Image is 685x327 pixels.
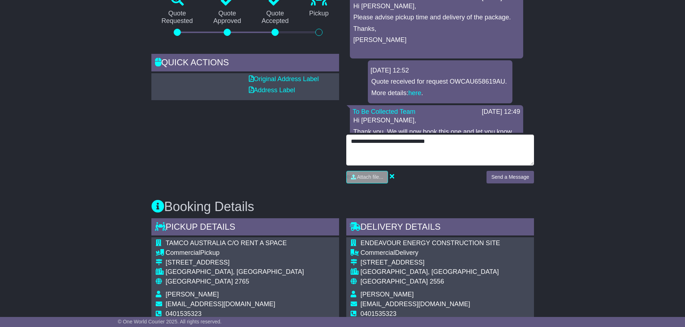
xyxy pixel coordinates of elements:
[430,278,444,285] span: 2556
[166,300,275,308] span: [EMAIL_ADDRESS][DOMAIN_NAME]
[166,249,200,256] span: Commercial
[166,310,202,317] span: 0401535323
[371,89,509,97] p: More details: .
[353,3,520,10] p: Hi [PERSON_NAME],
[371,78,509,86] p: Quote received for request OWCAU658619AU.
[353,25,520,33] p: Thanks,
[118,319,222,324] span: © One World Courier 2025. All rights reserved.
[203,10,251,25] p: Quote Approved
[249,75,319,83] a: Original Address Label
[151,10,203,25] p: Quote Requested
[371,67,510,75] div: [DATE] 12:52
[353,117,520,125] p: Hi [PERSON_NAME],
[361,249,395,256] span: Commercial
[151,54,339,73] div: Quick Actions
[346,218,534,238] div: Delivery Details
[361,249,500,257] div: Delivery
[166,259,304,267] div: [STREET_ADDRESS]
[353,128,520,144] p: Thank you. We will now book this one and let you know once done
[235,278,249,285] span: 2765
[361,291,414,298] span: [PERSON_NAME]
[361,310,397,317] span: 0401535323
[361,259,500,267] div: [STREET_ADDRESS]
[487,171,534,183] button: Send a Message
[166,268,304,276] div: [GEOGRAPHIC_DATA], [GEOGRAPHIC_DATA]
[361,268,500,276] div: [GEOGRAPHIC_DATA], [GEOGRAPHIC_DATA]
[151,218,339,238] div: Pickup Details
[166,249,304,257] div: Pickup
[151,200,534,214] h3: Booking Details
[361,278,428,285] span: [GEOGRAPHIC_DATA]
[166,239,287,247] span: TAMCO AUSTRALIA C/O RENT A SPACE
[166,291,219,298] span: [PERSON_NAME]
[251,10,299,25] p: Quote Accepted
[408,89,421,97] a: here
[361,300,470,308] span: [EMAIL_ADDRESS][DOMAIN_NAME]
[353,36,520,44] p: [PERSON_NAME]
[361,239,500,247] span: ENDEAVOUR ENERGY CONSTRUCTION SITE
[482,108,520,116] div: [DATE] 12:49
[299,10,339,18] p: Pickup
[249,87,295,94] a: Address Label
[166,278,233,285] span: [GEOGRAPHIC_DATA]
[353,108,416,115] a: To Be Collected Team
[353,14,520,22] p: Please advise pickup time and delivery of the package.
